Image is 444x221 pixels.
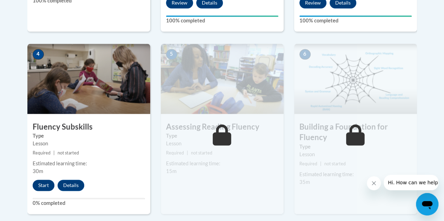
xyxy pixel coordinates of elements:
label: 0% completed [33,199,145,207]
div: Your progress [299,15,412,17]
img: Course Image [27,44,150,114]
img: Course Image [161,44,284,114]
span: | [53,150,55,156]
h3: Building a Foundation for Fluency [294,122,417,143]
span: not started [191,150,212,156]
span: Hi. How can we help? [4,5,57,11]
span: 30m [33,168,43,174]
span: not started [324,161,346,166]
iframe: Message from company [384,175,438,190]
label: 100% completed [166,17,278,25]
span: | [187,150,188,156]
span: 4 [33,49,44,60]
label: Type [299,143,412,151]
div: Lesson [166,140,278,147]
span: Required [166,150,184,156]
span: not started [58,150,79,156]
span: 15m [166,168,177,174]
span: | [320,161,322,166]
h3: Fluency Subskills [27,122,150,132]
div: Your progress [166,15,278,17]
iframe: Close message [367,176,381,190]
label: Type [166,132,278,140]
span: Required [33,150,51,156]
span: Required [299,161,317,166]
span: 35m [299,179,310,185]
div: Estimated learning time: [299,171,412,178]
label: 100% completed [299,17,412,25]
h3: Assessing Reading Fluency [161,122,284,132]
span: 6 [299,49,311,60]
button: Details [58,180,84,191]
img: Course Image [294,44,417,114]
label: Type [33,132,145,140]
iframe: Button to launch messaging window [416,193,438,215]
div: Lesson [299,151,412,158]
div: Estimated learning time: [166,160,278,167]
button: Start [33,180,54,191]
span: 5 [166,49,177,60]
div: Lesson [33,140,145,147]
div: Estimated learning time: [33,160,145,167]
